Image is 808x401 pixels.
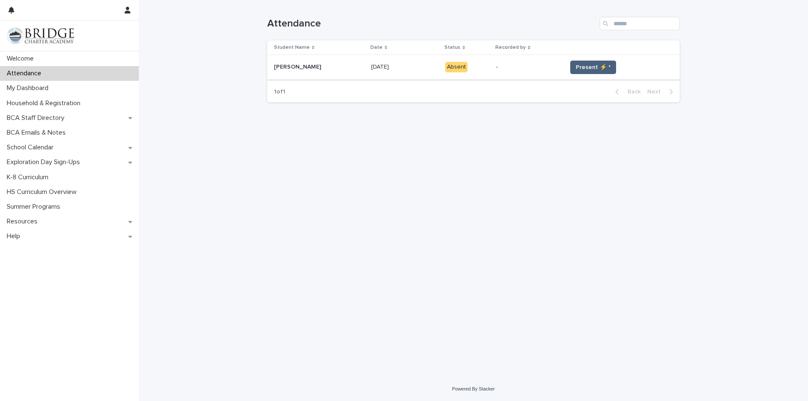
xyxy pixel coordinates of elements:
span: Back [622,89,641,95]
p: BCA Staff Directory [3,114,71,122]
p: My Dashboard [3,84,55,92]
p: Summer Programs [3,203,67,211]
p: HS Curriculum Overview [3,188,83,196]
p: - [496,64,560,71]
button: Next [644,88,680,96]
img: V1C1m3IdTEidaUdm9Hs0 [7,27,74,44]
button: Present ⚡ * [570,61,616,74]
button: Back [609,88,644,96]
p: Household & Registration [3,99,87,107]
p: Welcome [3,55,40,63]
p: Attendance [3,69,48,77]
p: Recorded by [495,43,526,52]
tr: [PERSON_NAME][PERSON_NAME] [DATE][DATE] Absent-Present ⚡ * [267,55,680,80]
p: [PERSON_NAME] [274,62,323,71]
p: School Calendar [3,143,60,151]
input: Search [600,17,680,30]
span: Present ⚡ * [576,63,611,72]
p: Help [3,232,27,240]
p: Resources [3,218,44,226]
p: Status [444,43,460,52]
p: [DATE] [371,62,391,71]
p: K-8 Curriculum [3,173,55,181]
a: Powered By Stacker [452,386,494,391]
p: Student Name [274,43,310,52]
p: BCA Emails & Notes [3,129,72,137]
p: Exploration Day Sign-Ups [3,158,87,166]
p: Date [370,43,383,52]
span: Next [647,89,666,95]
h1: Attendance [267,18,596,30]
p: 1 of 1 [267,82,292,102]
div: Absent [445,62,468,72]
